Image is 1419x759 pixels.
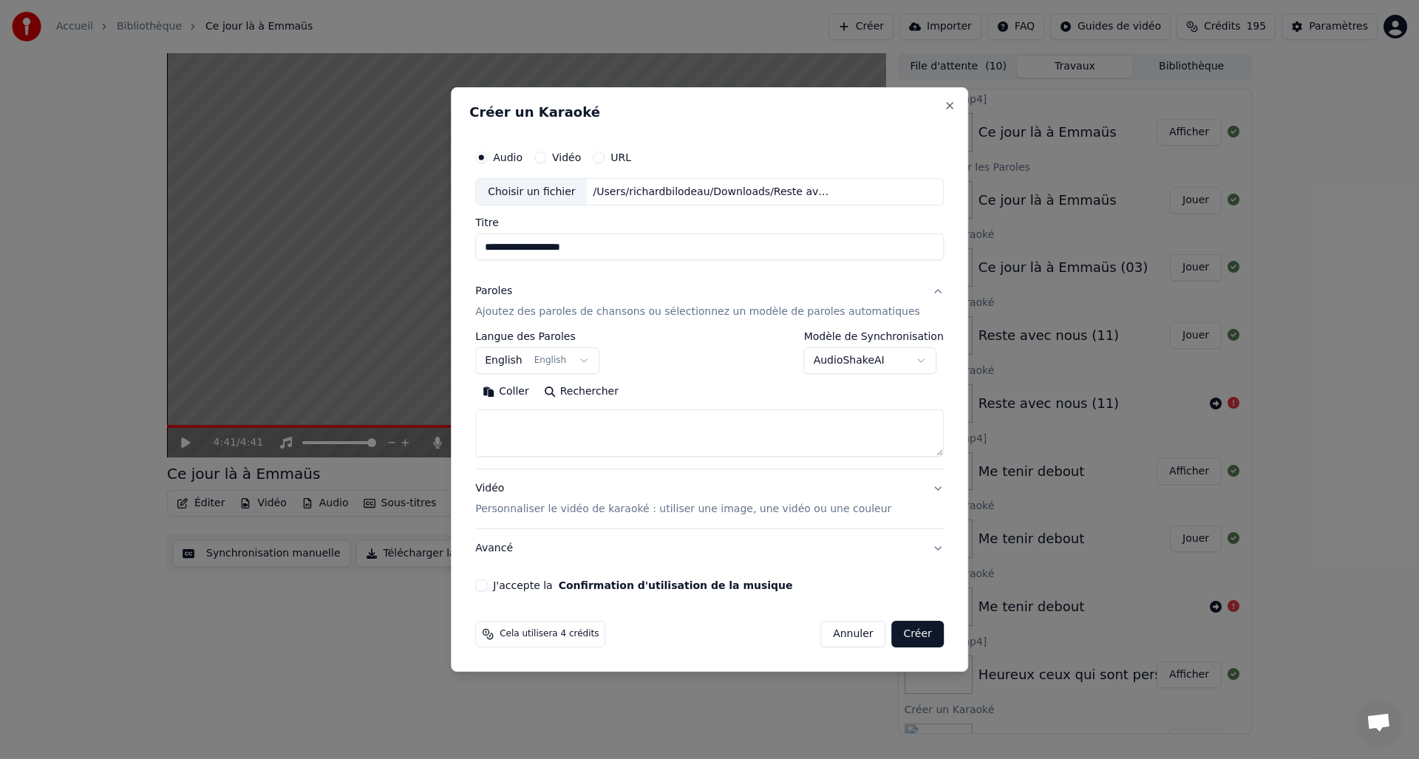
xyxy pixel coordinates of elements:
[493,152,523,163] label: Audio
[475,482,891,517] div: Vidéo
[476,179,587,205] div: Choisir un fichier
[475,273,944,332] button: ParolesAjoutez des paroles de chansons ou sélectionnez un modèle de paroles automatiques
[892,621,944,647] button: Créer
[475,285,512,299] div: Paroles
[588,185,839,200] div: /Users/richardbilodeau/Downloads/Reste avec nous/Reste avec nous (02).wav
[475,502,891,517] p: Personnaliser le vidéo de karaoké : utiliser une image, une vidéo ou une couleur
[610,152,631,163] label: URL
[559,580,793,590] button: J'accepte la
[500,628,599,640] span: Cela utilisera 4 crédits
[493,580,792,590] label: J'accepte la
[475,332,944,469] div: ParolesAjoutez des paroles de chansons ou sélectionnez un modèle de paroles automatiques
[537,381,626,404] button: Rechercher
[820,621,885,647] button: Annuler
[475,332,599,342] label: Langue des Paroles
[475,218,944,228] label: Titre
[552,152,581,163] label: Vidéo
[475,305,920,320] p: Ajoutez des paroles de chansons ou sélectionnez un modèle de paroles automatiques
[475,470,944,529] button: VidéoPersonnaliser le vidéo de karaoké : utiliser une image, une vidéo ou une couleur
[475,529,944,568] button: Avancé
[469,106,950,119] h2: Créer un Karaoké
[475,381,537,404] button: Coller
[804,332,944,342] label: Modèle de Synchronisation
